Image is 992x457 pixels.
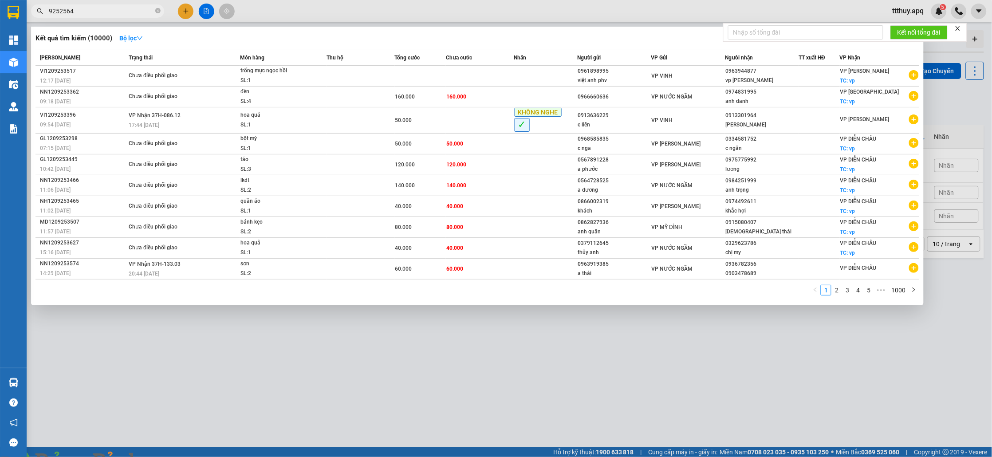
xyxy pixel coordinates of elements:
[577,55,601,61] span: Người gửi
[911,287,917,292] span: right
[840,78,855,84] span: TC: vp
[578,134,651,144] div: 0968585835
[578,269,651,278] div: a thái
[652,141,701,147] span: VP [PERSON_NAME]
[725,120,799,130] div: [PERSON_NAME]
[129,261,181,267] span: VP Nhận 37H-133.03
[240,87,307,97] div: đèn
[909,263,919,273] span: plus-circle
[874,285,888,295] li: Next 5 Pages
[725,248,799,257] div: chị my
[725,134,799,144] div: 0334581752
[725,155,799,165] div: 0975775992
[799,55,826,61] span: TT xuất HĐ
[8,6,19,19] img: logo-vxr
[446,203,463,209] span: 40.000
[240,76,307,86] div: SL: 1
[840,166,855,173] span: TC: vp
[129,122,159,128] span: 17:44 [DATE]
[840,198,877,205] span: VP DIỄN CHÂU
[40,197,126,206] div: NH1209253465
[40,249,71,256] span: 15:16 [DATE]
[40,259,126,268] div: NN1209253574
[35,34,112,43] h3: Kết quả tìm kiếm ( 10000 )
[240,66,307,76] div: trống mực ngọc hồi
[725,97,799,106] div: anh danh
[9,418,18,427] span: notification
[40,110,126,120] div: VI1209253396
[909,242,919,252] span: plus-circle
[240,97,307,106] div: SL: 4
[514,55,527,61] span: Nhãn
[9,124,18,134] img: solution-icon
[395,203,412,209] span: 40.000
[129,181,195,190] div: Chưa điều phối giao
[725,227,799,236] div: [DEMOGRAPHIC_DATA] thái
[129,139,195,149] div: Chưa điều phối giao
[395,55,420,61] span: Tổng cước
[240,55,264,61] span: Món hàng
[119,35,143,42] strong: Bộ lọc
[840,250,855,256] span: TC: vp
[853,285,863,295] a: 4
[446,182,466,189] span: 140.000
[725,260,799,269] div: 0936782356
[652,182,693,189] span: VP NƯỚC NGẦM
[578,155,651,165] div: 0567891228
[840,219,877,225] span: VP DIỄN CHÂU
[578,248,651,257] div: thủy anh
[395,182,415,189] span: 140.000
[395,162,415,168] span: 120.000
[446,224,463,230] span: 80.000
[578,218,651,227] div: 0862827936
[129,271,159,277] span: 20:44 [DATE]
[9,378,18,387] img: warehouse-icon
[725,87,799,97] div: 0974831995
[40,78,71,84] span: 12:17 [DATE]
[446,55,472,61] span: Chưa cước
[129,92,195,102] div: Chưa điều phối giao
[240,206,307,216] div: SL: 1
[725,111,799,120] div: 0913301964
[909,138,919,148] span: plus-circle
[240,197,307,206] div: quần áo
[578,144,651,153] div: c nga
[395,94,415,100] span: 160.000
[578,120,651,130] div: c liên
[725,144,799,153] div: c ngân
[842,285,852,295] a: 3
[725,269,799,278] div: 0903478689
[40,228,71,235] span: 11:57 [DATE]
[840,98,855,105] span: TC: vp
[395,266,412,272] span: 60.000
[652,203,701,209] span: VP [PERSON_NAME]
[810,285,821,295] button: left
[129,201,195,211] div: Chưa điều phối giao
[578,76,651,85] div: việt anh phv
[909,285,919,295] button: right
[889,285,908,295] a: 1000
[240,110,307,120] div: hoa quả
[909,114,919,124] span: plus-circle
[652,117,673,123] span: VP VINH
[240,185,307,195] div: SL: 2
[40,155,126,164] div: GL1209253449
[578,176,651,185] div: 0564728525
[840,240,877,246] span: VP DIỄN CHÂU
[725,218,799,227] div: 0915080407
[40,208,71,214] span: 11:02 [DATE]
[652,94,693,100] span: VP NƯỚC NGẦM
[240,227,307,237] div: SL: 2
[327,55,343,61] span: Thu hộ
[840,146,855,152] span: TC: vp
[821,285,831,295] a: 1
[955,25,961,32] span: close
[37,8,43,14] span: search
[40,238,126,248] div: NN1209253627
[40,98,71,105] span: 09:18 [DATE]
[395,141,412,147] span: 50.000
[155,7,161,16] span: close-circle
[112,31,150,45] button: Bộ lọcdown
[40,270,71,276] span: 14:29 [DATE]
